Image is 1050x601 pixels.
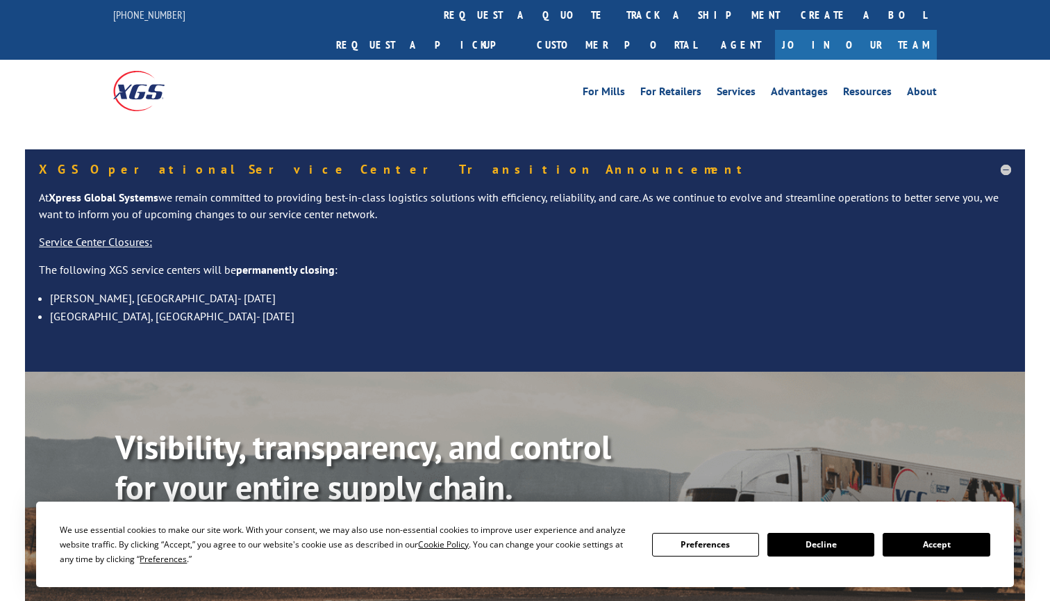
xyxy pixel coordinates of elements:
[326,30,526,60] a: Request a pickup
[115,425,611,509] b: Visibility, transparency, and control for your entire supply chain.
[775,30,937,60] a: Join Our Team
[140,553,187,565] span: Preferences
[39,163,1011,176] h5: XGS Operational Service Center Transition Announcement
[60,522,635,566] div: We use essential cookies to make our site work. With your consent, we may also use non-essential ...
[39,190,1011,234] p: At we remain committed to providing best-in-class logistics solutions with efficiency, reliabilit...
[418,538,469,550] span: Cookie Policy
[49,190,158,204] strong: Xpress Global Systems
[767,533,874,557] button: Decline
[652,533,759,557] button: Preferences
[583,86,625,101] a: For Mills
[50,289,1011,307] li: [PERSON_NAME], [GEOGRAPHIC_DATA]- [DATE]
[39,262,1011,290] p: The following XGS service centers will be :
[707,30,775,60] a: Agent
[843,86,892,101] a: Resources
[640,86,701,101] a: For Retailers
[883,533,990,557] button: Accept
[526,30,707,60] a: Customer Portal
[717,86,756,101] a: Services
[771,86,828,101] a: Advantages
[36,502,1014,587] div: Cookie Consent Prompt
[907,86,937,101] a: About
[39,235,152,249] u: Service Center Closures:
[236,263,335,277] strong: permanently closing
[50,307,1011,325] li: [GEOGRAPHIC_DATA], [GEOGRAPHIC_DATA]- [DATE]
[113,8,185,22] a: [PHONE_NUMBER]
